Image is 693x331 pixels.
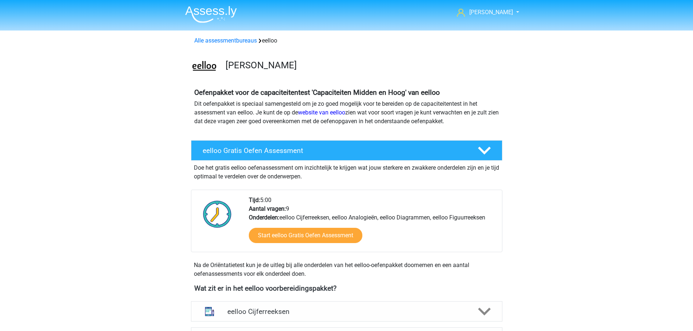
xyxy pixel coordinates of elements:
img: eelloo.png [191,54,217,80]
span: [PERSON_NAME] [469,9,513,16]
a: website van eelloo [298,109,345,116]
b: Aantal vragen: [249,205,286,212]
p: Dit oefenpakket is speciaal samengesteld om je zo goed mogelijk voor te bereiden op de capaciteit... [194,100,499,126]
div: Doe het gratis eelloo oefenassessment om inzichtelijk te krijgen wat jouw sterkere en zwakkere on... [191,161,502,181]
a: cijferreeksen eelloo Cijferreeksen [188,301,505,322]
img: cijferreeksen [200,302,219,321]
h4: eelloo Cijferreeksen [227,307,466,316]
b: Onderdelen: [249,214,279,221]
a: Start eelloo Gratis Oefen Assessment [249,228,362,243]
b: Oefenpakket voor de capaciteitentest 'Capaciteiten Midden en Hoog' van eelloo [194,88,440,97]
a: eelloo Gratis Oefen Assessment [188,140,505,161]
a: Alle assessmentbureaus [194,37,257,44]
h3: [PERSON_NAME] [226,60,497,71]
img: Assessly [185,6,237,23]
img: Klok [199,196,236,232]
h4: Wat zit er in het eelloo voorbereidingspakket? [194,284,499,292]
div: 5:00 9 eelloo Cijferreeksen, eelloo Analogieën, eelloo Diagrammen, eelloo Figuurreeksen [243,196,502,252]
div: Na de Oriëntatietest kun je de uitleg bij alle onderdelen van het eelloo-oefenpakket doornemen en... [191,261,502,278]
div: eelloo [191,36,502,45]
h4: eelloo Gratis Oefen Assessment [203,146,466,155]
a: [PERSON_NAME] [454,8,514,17]
b: Tijd: [249,197,260,203]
